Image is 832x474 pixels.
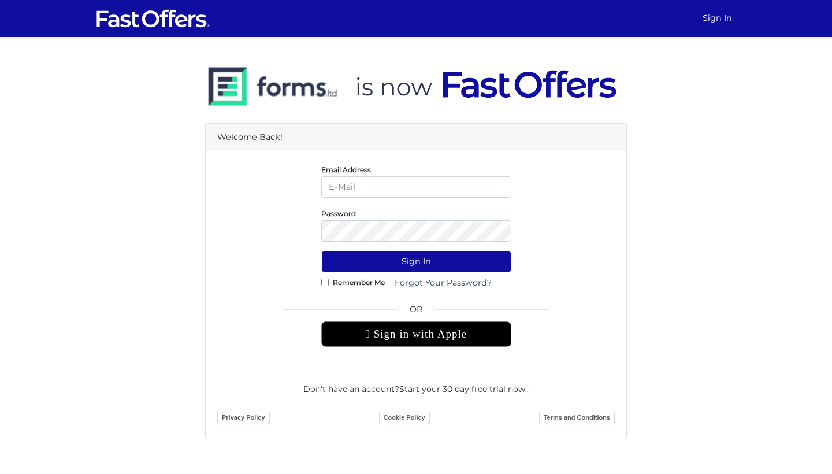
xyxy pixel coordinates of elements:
[321,251,511,272] button: Sign In
[387,272,499,294] a: Forgot Your Password?
[399,384,527,394] a: Start your 30 day free trial now.
[321,176,511,198] input: E-Mail
[321,168,371,171] label: Email Address
[698,7,737,29] a: Sign In
[217,412,270,424] a: Privacy Policy
[333,281,385,284] label: Remember Me
[321,321,511,347] div: Sign in with Apple
[539,412,615,424] a: Terms and Conditions
[321,303,511,321] span: OR
[321,212,356,215] label: Password
[217,375,615,395] div: Don't have an account? .
[206,124,626,151] div: Welcome Back!
[379,412,430,424] a: Cookie Policy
